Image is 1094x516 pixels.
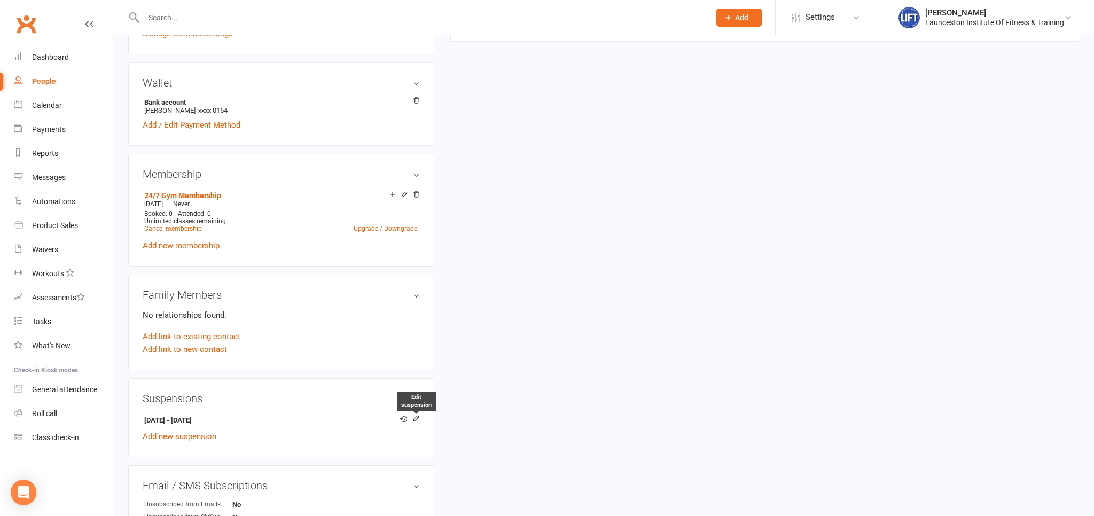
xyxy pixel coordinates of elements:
[173,200,190,208] span: Never
[32,245,58,254] div: Waivers
[144,200,163,208] span: [DATE]
[32,385,97,394] div: General attendance
[806,5,835,29] span: Settings
[14,426,113,450] a: Class kiosk mode
[14,286,113,310] a: Assessments
[198,106,228,114] span: xxxx 0154
[178,210,211,217] span: Attended: 0
[144,225,202,232] a: Cancel membership
[144,499,232,510] div: Unsubscribed from Emails
[143,241,220,251] a: Add new membership
[32,293,85,302] div: Assessments
[14,118,113,142] a: Payments
[32,53,69,61] div: Dashboard
[32,341,71,350] div: What's New
[144,98,415,106] strong: Bank account
[13,11,40,37] a: Clubworx
[14,378,113,402] a: General attendance kiosk mode
[143,309,420,322] p: No relationships found.
[14,262,113,286] a: Workouts
[232,501,294,509] strong: No
[397,392,436,411] div: Edit suspension
[143,393,420,404] h3: Suspensions
[14,190,113,214] a: Automations
[32,125,66,134] div: Payments
[14,93,113,118] a: Calendar
[143,480,420,491] h3: Email / SMS Subscriptions
[32,197,75,206] div: Automations
[32,77,56,85] div: People
[144,210,173,217] span: Booked: 0
[143,343,227,356] a: Add link to new contact
[898,7,920,28] img: thumb_image1711312309.png
[32,101,62,110] div: Calendar
[14,45,113,69] a: Dashboard
[143,432,216,441] a: Add new suspension
[144,191,221,200] a: 24/7 Gym Membership
[14,310,113,334] a: Tasks
[354,225,417,232] a: Upgrade / Downgrade
[32,269,64,278] div: Workouts
[14,238,113,262] a: Waivers
[142,200,420,208] div: —
[143,77,420,89] h3: Wallet
[143,289,420,301] h3: Family Members
[143,97,420,116] li: [PERSON_NAME]
[143,330,240,343] a: Add link to existing contact
[32,433,79,442] div: Class check-in
[143,168,420,180] h3: Membership
[143,119,240,131] a: Add / Edit Payment Method
[32,221,78,230] div: Product Sales
[14,214,113,238] a: Product Sales
[140,10,702,25] input: Search...
[32,317,51,326] div: Tasks
[14,402,113,426] a: Roll call
[144,415,415,426] strong: [DATE] - [DATE]
[735,13,748,22] span: Add
[925,8,1064,18] div: [PERSON_NAME]
[11,480,36,505] div: Open Intercom Messenger
[32,173,66,182] div: Messages
[14,142,113,166] a: Reports
[144,217,226,225] span: Unlimited classes remaining
[14,166,113,190] a: Messages
[32,409,57,418] div: Roll call
[716,9,762,27] button: Add
[925,18,1064,27] div: Launceston Institute Of Fitness & Training
[32,149,58,158] div: Reports
[14,334,113,358] a: What's New
[14,69,113,93] a: People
